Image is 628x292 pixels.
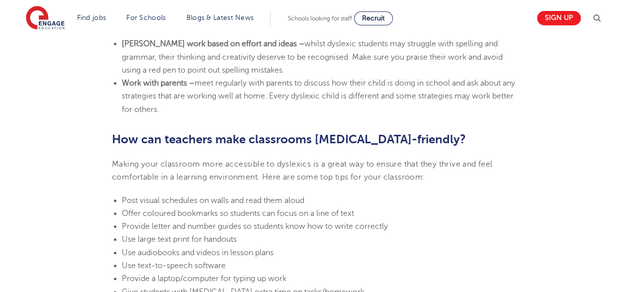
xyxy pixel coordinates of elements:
[77,14,106,21] a: Find jobs
[122,196,304,205] span: Post visual schedules on walls and read them aloud
[126,14,166,21] a: For Schools
[288,15,352,22] span: Schools looking for staff
[122,274,286,283] span: Provide a laptop/computer for typing up work
[362,14,385,22] span: Recruit
[122,79,515,114] span: meet regularly with parents to discuss how their child is doing in school and ask about any strat...
[26,6,65,31] img: Engage Education
[354,11,393,25] a: Recruit
[186,14,254,21] a: Blogs & Latest News
[537,11,581,25] a: Sign up
[122,261,226,270] span: Use text-to-speech software
[122,79,194,88] b: Work with parents –
[122,222,388,231] span: Provide letter and number guides so students know how to write correctly
[112,132,466,146] b: How can teachers make classrooms [MEDICAL_DATA]-friendly?
[122,248,273,257] span: Use audiobooks and videos in lesson plans
[122,39,304,48] b: [PERSON_NAME] work based on effort and ideas –
[112,160,492,182] span: Making your classroom more accessible to dyslexics is a great way to ensure that they thrive and ...
[122,235,237,244] span: Use large text print for handouts
[122,209,354,218] span: Offer coloured bookmarks so students can focus on a line of text
[122,39,503,75] span: whilst dyslexic students may struggle with spelling and grammar, their thinking and creativity de...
